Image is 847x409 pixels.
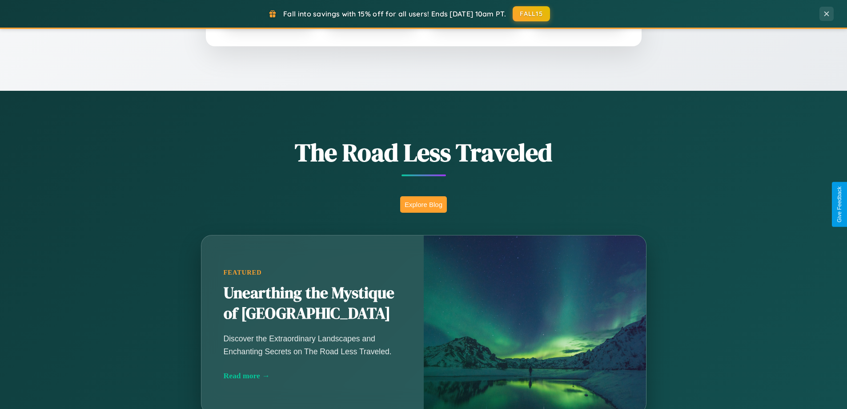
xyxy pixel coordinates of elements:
div: Give Feedback [836,186,843,223]
div: Featured [224,269,401,276]
h1: The Road Less Traveled [157,135,690,170]
button: FALL15 [513,6,550,21]
button: Explore Blog [400,196,447,213]
span: Fall into savings with 15% off for all users! Ends [DATE] 10am PT. [283,9,506,18]
div: Read more → [224,371,401,381]
p: Discover the Extraordinary Landscapes and Enchanting Secrets on The Road Less Traveled. [224,332,401,357]
h2: Unearthing the Mystique of [GEOGRAPHIC_DATA] [224,283,401,324]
